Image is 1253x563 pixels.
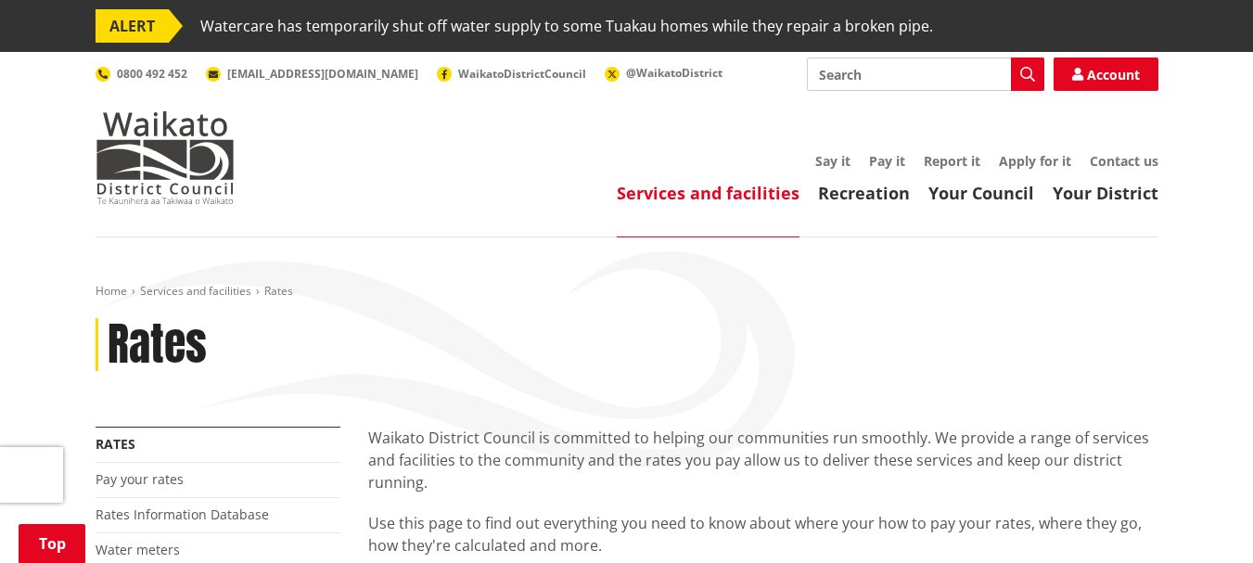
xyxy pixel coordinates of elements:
[807,58,1044,91] input: Search input
[117,66,187,82] span: 0800 492 452
[368,427,1158,493] p: Waikato District Council is committed to helping our communities run smoothly. We provide a range...
[96,470,184,488] a: Pay your rates
[96,435,135,453] a: Rates
[999,152,1071,170] a: Apply for it
[96,66,187,82] a: 0800 492 452
[264,283,293,299] span: Rates
[96,284,1158,300] nav: breadcrumb
[96,505,269,523] a: Rates Information Database
[368,512,1158,557] p: Use this page to find out everything you need to know about where your how to pay your rates, whe...
[437,66,586,82] a: WaikatoDistrictCouncil
[140,283,251,299] a: Services and facilities
[626,65,722,81] span: @WaikatoDistrict
[19,524,85,563] a: Top
[1054,58,1158,91] a: Account
[96,111,235,204] img: Waikato District Council - Te Kaunihera aa Takiwaa o Waikato
[96,283,127,299] a: Home
[815,152,850,170] a: Say it
[96,9,169,43] span: ALERT
[605,65,722,81] a: @WaikatoDistrict
[928,182,1034,204] a: Your Council
[96,541,180,558] a: Water meters
[869,152,905,170] a: Pay it
[924,152,980,170] a: Report it
[108,318,207,372] h1: Rates
[1053,182,1158,204] a: Your District
[818,182,910,204] a: Recreation
[206,66,418,82] a: [EMAIL_ADDRESS][DOMAIN_NAME]
[617,182,799,204] a: Services and facilities
[227,66,418,82] span: [EMAIL_ADDRESS][DOMAIN_NAME]
[1090,152,1158,170] a: Contact us
[200,9,933,43] span: Watercare has temporarily shut off water supply to some Tuakau homes while they repair a broken p...
[458,66,586,82] span: WaikatoDistrictCouncil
